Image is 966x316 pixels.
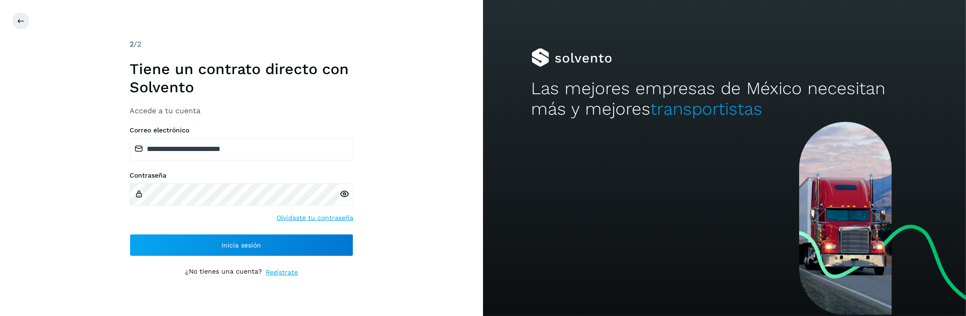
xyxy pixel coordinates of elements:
button: Inicia sesión [130,234,353,256]
label: Correo electrónico [130,126,353,134]
p: ¿No tienes una cuenta? [185,268,262,277]
span: 2 [130,40,134,48]
span: transportistas [651,99,763,119]
a: Regístrate [266,268,298,277]
span: Inicia sesión [222,242,262,248]
h2: Las mejores empresas de México necesitan más y mejores [531,78,918,120]
h3: Accede a tu cuenta [130,106,353,115]
a: Olvidaste tu contraseña [276,213,353,223]
label: Contraseña [130,172,353,179]
h1: Tiene un contrato directo con Solvento [130,60,353,96]
div: /2 [130,39,353,50]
